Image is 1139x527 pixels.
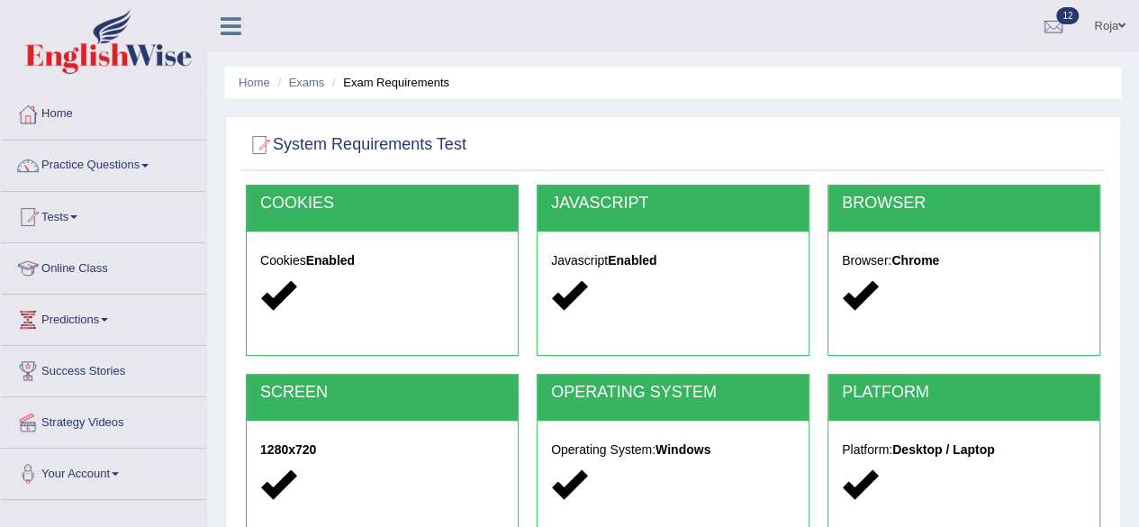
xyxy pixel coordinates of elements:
[1,192,206,237] a: Tests
[655,442,710,457] strong: Windows
[1,397,206,442] a: Strategy Videos
[306,253,355,268] strong: Enabled
[260,442,316,457] strong: 1280x720
[892,442,995,457] strong: Desktop / Laptop
[1,346,206,391] a: Success Stories
[842,384,1086,402] h2: PLATFORM
[842,443,1086,457] h5: Platform:
[842,195,1086,213] h2: BROWSER
[842,254,1086,268] h5: Browser:
[1,449,206,494] a: Your Account
[1,89,206,134] a: Home
[328,74,449,91] li: Exam Requirements
[551,254,795,268] h5: Javascript
[239,76,270,89] a: Home
[608,253,656,268] strong: Enabled
[551,384,795,402] h2: OPERATING SYSTEM
[1,243,206,288] a: Online Class
[1,295,206,340] a: Predictions
[891,253,939,268] strong: Chrome
[551,195,795,213] h2: JAVASCRIPT
[260,384,504,402] h2: SCREEN
[1,141,206,186] a: Practice Questions
[260,254,504,268] h5: Cookies
[289,76,325,89] a: Exams
[551,443,795,457] h5: Operating System:
[1056,7,1079,24] span: 12
[260,195,504,213] h2: COOKIES
[246,132,466,159] h2: System Requirements Test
